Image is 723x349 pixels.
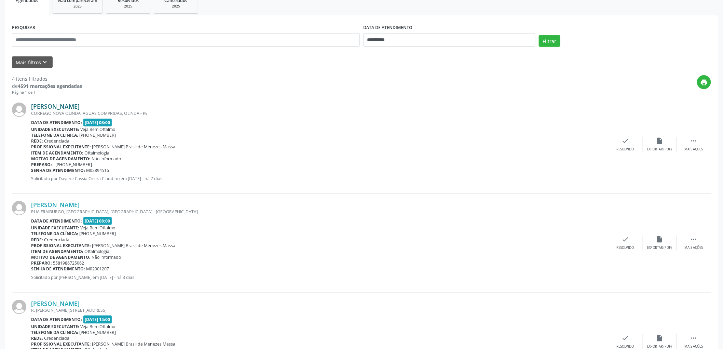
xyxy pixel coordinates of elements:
[41,58,49,66] i: keyboard_arrow_down
[31,120,82,125] b: Data de atendimento:
[83,316,112,323] span: [DATE] 14:00
[31,103,80,110] a: [PERSON_NAME]
[539,35,560,47] button: Filtrar
[85,150,110,156] span: Oftalmologia
[18,83,82,89] strong: 4591 marcações agendadas
[81,324,115,330] span: Veja Bem Oftalmo
[86,167,109,173] span: M02894516
[92,254,121,260] span: Não informado
[12,300,26,314] img: img
[31,132,78,138] b: Telefone da clínica:
[85,249,110,254] span: Oftalmologia
[92,341,176,347] span: [PERSON_NAME] Brasil de Menezes Massa
[81,225,115,231] span: Veja Bem Oftalmo
[31,144,91,150] b: Profissional executante:
[685,344,703,349] div: Mais ações
[31,260,52,266] b: Preparo:
[31,150,83,156] b: Item de agendamento:
[31,209,609,215] div: RUA FRAIBURGO, [GEOGRAPHIC_DATA], [GEOGRAPHIC_DATA] - [GEOGRAPHIC_DATA]
[92,144,176,150] span: [PERSON_NAME] Brasil de Menezes Massa
[617,344,634,349] div: Resolvido
[31,249,83,254] b: Item de agendamento:
[12,82,82,90] div: de
[12,23,35,33] label: PESQUISAR
[685,245,703,250] div: Mais ações
[159,4,193,9] div: 2025
[44,237,70,243] span: Credenciada
[12,75,82,82] div: 4 itens filtrados
[647,245,672,250] div: Exportar (PDF)
[617,147,634,152] div: Resolvido
[622,236,629,243] i: check
[31,231,78,237] b: Telefone da clínica:
[31,274,609,280] p: Solicitado por [PERSON_NAME] em [DATE] - há 3 dias
[31,266,85,272] b: Senha de atendimento:
[622,334,629,342] i: check
[81,126,115,132] span: Veja Bem Oftalmo
[656,334,664,342] i: insert_drive_file
[92,243,176,249] span: [PERSON_NAME] Brasil de Menezes Massa
[31,201,80,209] a: [PERSON_NAME]
[31,324,79,330] b: Unidade executante:
[31,243,91,249] b: Profissional executante:
[697,75,711,89] button: print
[83,217,112,225] span: [DATE] 08:00
[656,137,664,145] i: insert_drive_file
[31,156,91,162] b: Motivo de agendamento:
[12,103,26,117] img: img
[31,162,52,167] b: Preparo:
[53,260,84,266] span: 5581986725062
[685,147,703,152] div: Mais ações
[80,132,116,138] span: [PHONE_NUMBER]
[31,126,79,132] b: Unidade executante:
[363,23,412,33] label: DATA DE ATENDIMENTO
[58,4,97,9] div: 2025
[690,137,698,145] i: 
[617,245,634,250] div: Resolvido
[12,56,53,68] button: Mais filtroskeyboard_arrow_down
[31,300,80,307] a: [PERSON_NAME]
[647,147,672,152] div: Exportar (PDF)
[111,4,145,9] div: 2025
[31,218,82,224] b: Data de atendimento:
[12,201,26,215] img: img
[690,236,698,243] i: 
[31,237,43,243] b: Rede:
[700,79,708,86] i: print
[80,231,116,237] span: [PHONE_NUMBER]
[31,138,43,144] b: Rede:
[86,266,109,272] span: M02901207
[31,167,85,173] b: Senha de atendimento:
[31,176,609,182] p: Solicitado por Dayene Cassia Cicera Claudino em [DATE] - há 7 dias
[31,317,82,322] b: Data de atendimento:
[31,341,91,347] b: Profissional executante:
[31,225,79,231] b: Unidade executante:
[31,330,78,335] b: Telefone da clínica:
[622,137,629,145] i: check
[656,236,664,243] i: insert_drive_file
[53,162,92,167] span: - [PHONE_NUMBER]
[92,156,121,162] span: Não informado
[44,335,70,341] span: Credenciada
[647,344,672,349] div: Exportar (PDF)
[31,110,609,116] div: CORREGO NOVA OLINDA, AGUAS COMPRIDAS, OLINDA - PE
[690,334,698,342] i: 
[31,254,91,260] b: Motivo de agendamento:
[31,335,43,341] b: Rede:
[31,307,609,313] div: R. [PERSON_NAME][STREET_ADDRESS]
[80,330,116,335] span: [PHONE_NUMBER]
[12,90,82,95] div: Página 1 de 1
[44,138,70,144] span: Credenciada
[83,119,112,126] span: [DATE] 08:00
